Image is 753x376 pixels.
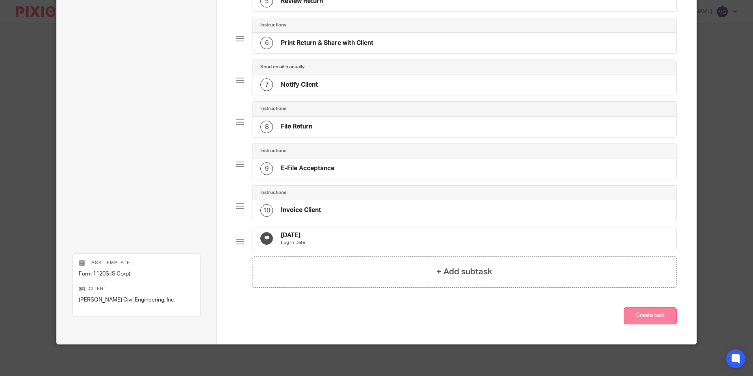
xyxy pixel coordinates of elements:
h4: Send email manually [260,64,304,70]
h4: [DATE] [281,231,305,240]
p: Form 1120S (S Corp) [79,270,194,278]
h4: + Add subtask [436,266,492,278]
h4: Instructions [260,22,286,28]
p: Client [79,286,194,292]
div: 6 [260,37,273,49]
div: 7 [260,78,273,91]
h4: Invoice Client [281,206,321,214]
h4: E-File Acceptance [281,164,334,173]
h4: Instructions [260,106,286,112]
h4: Print Return & Share with Client [281,39,373,47]
div: 9 [260,162,273,175]
p: [PERSON_NAME] Civil Engineering, Inc. [79,296,194,304]
h4: Notify Client [281,81,318,89]
h4: File Return [281,123,312,131]
h4: Instructions [260,148,286,154]
div: 8 [260,121,273,133]
button: Create task [624,307,677,324]
p: Task template [79,260,194,266]
h4: Instructions [260,190,286,196]
p: Log In Date [281,240,305,246]
div: 10 [260,204,273,217]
